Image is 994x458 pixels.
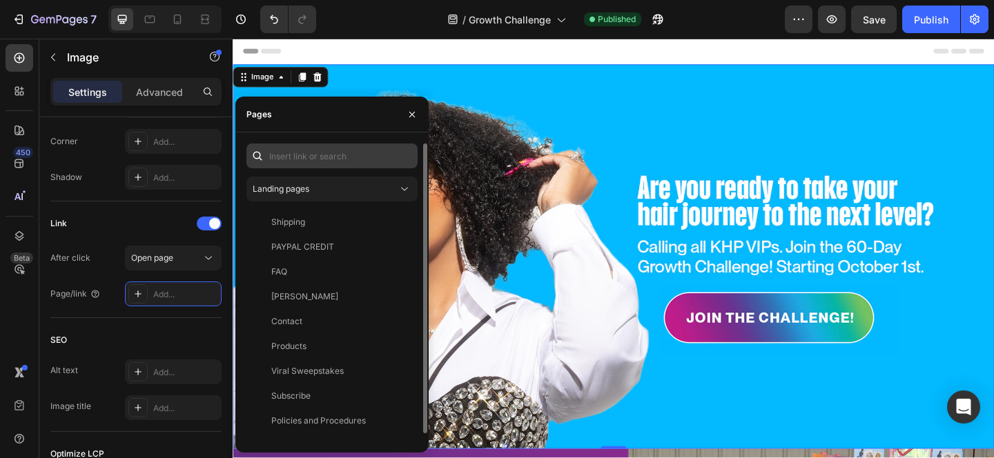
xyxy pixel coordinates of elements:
div: Add... [153,402,218,415]
div: Pages [246,108,272,121]
span: Published [598,13,636,26]
div: Shadow [50,171,82,183]
p: Advanced [136,85,183,99]
button: Landing pages [246,177,418,201]
div: Add... [153,366,218,379]
div: Beta [10,252,33,263]
div: 450 [13,147,33,158]
div: Alt text [50,364,78,377]
p: 7 [90,11,97,28]
span: Open page [131,252,173,263]
div: Kaleidoscope Loyalty Program [271,439,391,452]
p: Image [67,49,184,66]
div: Viral Sweepstakes [271,365,344,377]
div: Shipping [271,216,305,228]
div: [PERSON_NAME] [271,290,338,303]
div: After click [50,252,90,264]
span: Growth Challenge [469,12,551,27]
div: Add... [153,136,218,148]
div: Link [50,217,67,230]
div: Open Intercom Messenger [947,390,980,424]
div: PAYPAL CREDIT [271,241,334,253]
button: 7 [6,6,103,33]
div: Products [271,340,306,352]
span: Landing pages [253,183,309,194]
button: Open page [125,246,222,270]
div: Image title [50,400,91,412]
div: Add... [153,172,218,184]
div: FAQ [271,266,287,278]
div: Add... [153,288,218,301]
div: Corner [50,135,78,148]
button: Save [851,6,897,33]
button: Publish [902,6,960,33]
div: Subscribe [271,390,311,402]
div: Page/link [50,288,101,300]
div: Policies and Procedures [271,415,366,427]
input: Insert link or search [246,143,418,168]
div: SEO [50,334,67,346]
div: Contact [271,315,302,328]
span: / [462,12,466,27]
p: Settings [68,85,107,99]
div: Publish [914,12,948,27]
iframe: Design area [233,39,994,458]
div: Undo/Redo [260,6,316,33]
span: Save [863,14,886,26]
